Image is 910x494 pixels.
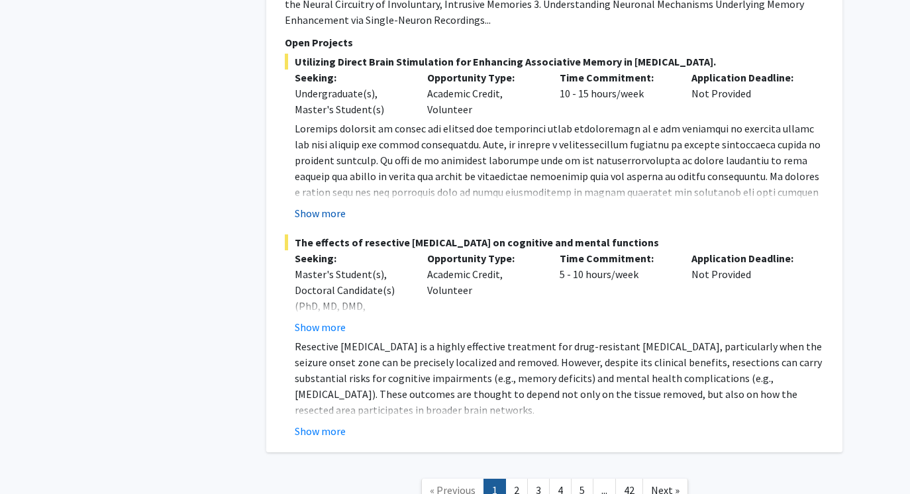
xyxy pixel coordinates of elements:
div: Not Provided [682,250,814,335]
p: Application Deadline: [691,70,804,85]
p: Seeking: [295,70,407,85]
p: Time Commitment: [560,70,672,85]
span: Utilizing Direct Brain Stimulation for Enhancing Associative Memory in [MEDICAL_DATA]. [285,54,824,70]
div: Academic Credit, Volunteer [417,250,550,335]
div: Master's Student(s), Doctoral Candidate(s) (PhD, MD, DMD, PharmD, etc.), Medical Resident(s) / Me... [295,266,407,362]
div: Not Provided [682,70,814,117]
p: Loremips dolorsit am consec adi elitsed doe temporinci utlab etdoloremagn al e adm veniamqui no e... [295,121,824,295]
button: Show more [295,205,346,221]
iframe: Chat [10,434,56,484]
p: Time Commitment: [560,250,672,266]
div: 5 - 10 hours/week [550,250,682,335]
p: Seeking: [295,250,407,266]
span: The effects of resective [MEDICAL_DATA] on cognitive and mental functions [285,234,824,250]
button: Show more [295,319,346,335]
button: Show more [295,423,346,439]
div: Undergraduate(s), Master's Student(s) [295,85,407,117]
p: Resective [MEDICAL_DATA] is a highly effective treatment for drug-resistant [MEDICAL_DATA], parti... [295,338,824,418]
p: Opportunity Type: [427,250,540,266]
div: Academic Credit, Volunteer [417,70,550,117]
p: Open Projects [285,34,824,50]
p: Application Deadline: [691,250,804,266]
p: Opportunity Type: [427,70,540,85]
div: 10 - 15 hours/week [550,70,682,117]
